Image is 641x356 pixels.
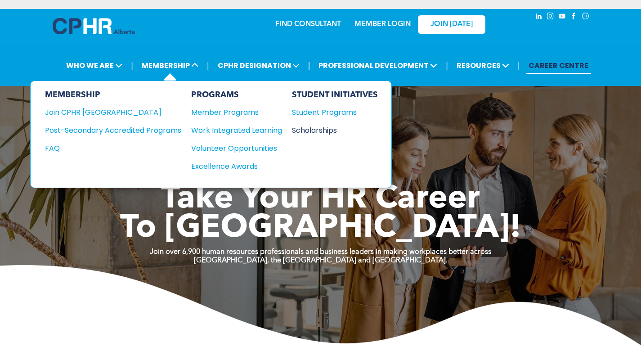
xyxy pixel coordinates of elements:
a: Social network [581,11,591,23]
span: JOIN [DATE] [430,20,473,29]
img: A blue and white logo for cp alberta [53,18,134,34]
a: Scholarships [292,125,378,136]
span: WHO WE ARE [63,57,125,74]
li: | [518,56,520,75]
span: MEMBERSHIP [139,57,201,74]
a: FAQ [45,143,181,154]
a: MEMBER LOGIN [354,21,411,28]
a: instagram [546,11,556,23]
a: linkedin [534,11,544,23]
span: RESOURCES [454,57,512,74]
div: Join CPHR [GEOGRAPHIC_DATA] [45,107,168,118]
strong: [GEOGRAPHIC_DATA], the [GEOGRAPHIC_DATA] and [GEOGRAPHIC_DATA]. [194,257,448,264]
a: Work Integrated Learning [191,125,282,136]
a: Excellence Awards [191,161,282,172]
div: Scholarships [292,125,369,136]
li: | [446,56,448,75]
a: facebook [569,11,579,23]
a: Member Programs [191,107,282,118]
li: | [131,56,133,75]
div: MEMBERSHIP [45,90,181,100]
div: Volunteer Opportunities [191,143,273,154]
strong: Join over 6,900 human resources professionals and business leaders in making workplaces better ac... [150,248,491,256]
div: PROGRAMS [191,90,282,100]
span: To [GEOGRAPHIC_DATA]! [120,212,521,245]
li: | [207,56,209,75]
a: Volunteer Opportunities [191,143,282,154]
div: Work Integrated Learning [191,125,273,136]
div: FAQ [45,143,168,154]
a: Student Programs [292,107,378,118]
div: Student Programs [292,107,369,118]
div: STUDENT INITIATIVES [292,90,378,100]
a: youtube [557,11,567,23]
div: Member Programs [191,107,273,118]
a: Join CPHR [GEOGRAPHIC_DATA] [45,107,181,118]
span: PROFESSIONAL DEVELOPMENT [316,57,440,74]
a: Post-Secondary Accredited Programs [45,125,181,136]
div: Post-Secondary Accredited Programs [45,125,168,136]
span: CPHR DESIGNATION [215,57,302,74]
li: | [308,56,310,75]
div: Excellence Awards [191,161,273,172]
span: Take Your HR Career [161,183,480,216]
a: CAREER CENTRE [526,57,591,74]
a: FIND CONSULTANT [275,21,341,28]
a: JOIN [DATE] [418,15,485,34]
